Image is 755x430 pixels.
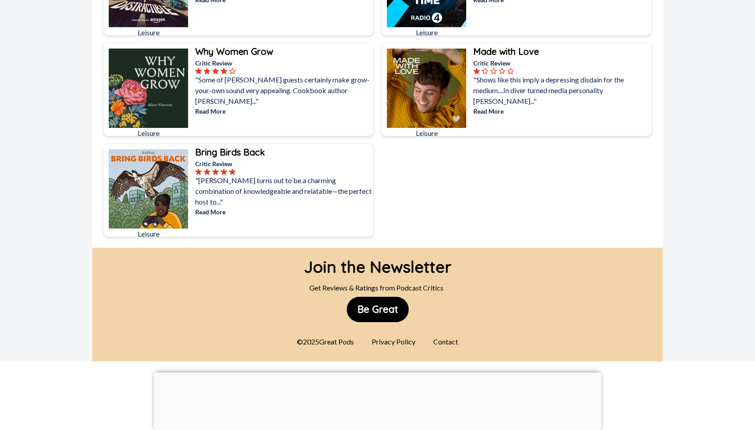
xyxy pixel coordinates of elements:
[387,27,466,38] p: Leisure
[195,106,372,116] p: Read More
[195,175,372,207] p: "[PERSON_NAME] turns out to be a charming combination of knowledgeable and relatable—the perfect ...
[195,159,372,168] p: Critic Review
[304,279,451,297] div: Get Reviews & Ratings from Podcast Critics
[473,74,650,106] p: "Shows like this imply a depressing disdain for the medium....In diver turned media personality [...
[195,58,372,68] p: Critic Review
[195,147,265,158] b: Bring Birds Back
[195,46,273,57] b: Why Women Grow
[195,74,372,106] p: "Some of [PERSON_NAME] guests certainly make grow-your-own sound very appealing. Cookbook author ...
[109,229,188,239] p: Leisure
[387,49,466,128] img: Made with Love
[154,373,602,428] iframe: Advertisement
[366,333,421,351] div: Privacy Policy
[109,149,188,229] img: Bring Birds Back
[387,128,466,139] p: Leisure
[109,27,188,38] p: Leisure
[473,58,650,68] p: Critic Review
[381,43,652,136] a: Made with LoveLeisureMade with LoveCritic Review"Shows like this imply a depressing disdain for t...
[291,333,359,351] div: © 2025 Great Pods
[109,49,188,128] img: Why Women Grow
[347,297,409,322] button: Be Great
[473,106,650,116] p: Read More
[103,43,374,136] a: Why Women GrowLeisureWhy Women GrowCritic Review"Some of [PERSON_NAME] guests certainly make grow...
[473,46,539,57] b: Made with Love
[109,128,188,139] p: Leisure
[428,333,464,351] div: Contact
[103,143,374,237] a: Bring Birds BackLeisureBring Birds BackCritic Review"[PERSON_NAME] turns out to be a charming com...
[195,207,372,217] p: Read More
[304,248,451,279] div: Join the Newsletter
